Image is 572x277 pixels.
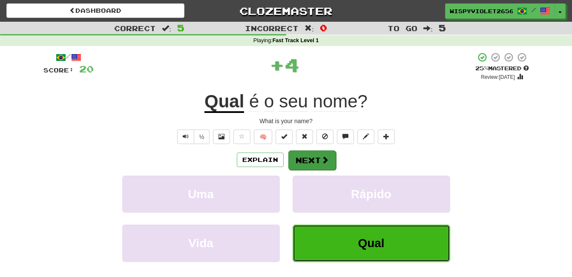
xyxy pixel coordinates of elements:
[481,74,515,80] small: Review: [DATE]
[276,130,293,144] button: Set this sentence to 100% Mastered (alt+m)
[122,225,280,262] button: Vida
[358,237,384,250] span: Qual
[475,65,529,72] div: Mastered
[43,117,529,125] div: What is your name?
[245,24,299,32] span: Incorrect
[445,3,555,19] a: WispyViolet2656 /
[177,130,194,144] button: Play sentence audio (ctl+space)
[162,25,171,32] span: :
[79,63,94,74] span: 20
[279,91,308,112] span: seu
[122,176,280,213] button: Uma
[6,3,184,18] a: Dashboard
[194,130,210,144] button: ½
[316,130,333,144] button: Ignore sentence (alt+i)
[288,150,336,170] button: Next
[188,237,213,250] span: Vida
[423,25,433,32] span: :
[450,7,513,15] span: WispyViolet2656
[114,24,156,32] span: Correct
[293,176,450,213] button: Rápido
[249,91,259,112] span: é
[237,153,284,167] button: Explain
[313,91,358,112] span: nome
[293,225,450,262] button: Qual
[213,130,230,144] button: Show image (alt+x)
[270,52,285,78] span: +
[197,3,375,18] a: Clozemaster
[285,54,299,75] span: 4
[188,188,214,201] span: Uma
[320,23,327,33] span: 0
[254,130,272,144] button: 🧠
[273,38,319,43] strong: Fast Track Level 1
[175,130,210,144] div: Text-to-speech controls
[296,130,313,144] button: Reset to 0% Mastered (alt+r)
[337,130,354,144] button: Discuss sentence (alt+u)
[43,66,74,74] span: Score:
[475,65,488,72] span: 25 %
[378,130,395,144] button: Add to collection (alt+a)
[305,25,314,32] span: :
[264,91,274,112] span: o
[388,24,417,32] span: To go
[532,7,536,13] span: /
[357,130,374,144] button: Edit sentence (alt+d)
[439,23,446,33] span: 5
[204,91,244,113] u: Qual
[351,188,391,201] span: Rápido
[244,91,368,112] span: ?
[43,52,94,63] div: /
[177,23,184,33] span: 5
[233,130,250,144] button: Favorite sentence (alt+f)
